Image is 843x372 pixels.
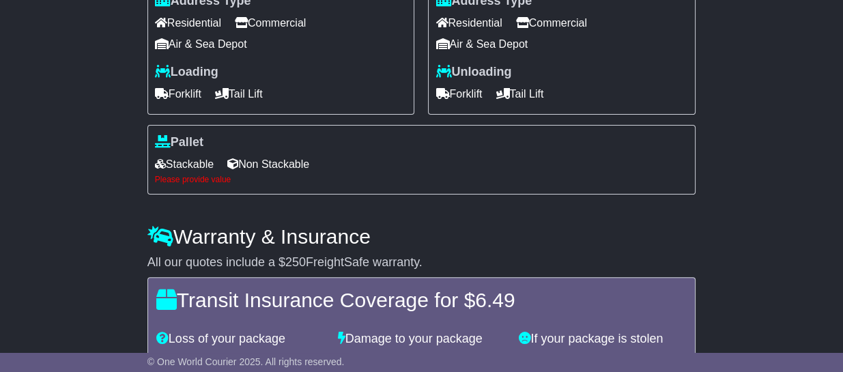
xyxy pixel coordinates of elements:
[435,83,482,104] span: Forklift
[512,332,694,347] div: If your package is stolen
[147,225,696,248] h4: Warranty & Insurance
[496,83,543,104] span: Tail Lift
[516,12,587,33] span: Commercial
[147,356,345,367] span: © One World Courier 2025. All rights reserved.
[435,33,528,55] span: Air & Sea Depot
[435,12,502,33] span: Residential
[155,12,221,33] span: Residential
[155,175,688,184] div: Please provide value
[156,289,687,311] h4: Transit Insurance Coverage for $
[435,65,511,80] label: Unloading
[155,33,247,55] span: Air & Sea Depot
[155,154,214,175] span: Stackable
[149,332,331,347] div: Loss of your package
[147,255,696,270] div: All our quotes include a $ FreightSafe warranty.
[475,289,515,311] span: 6.49
[155,135,203,150] label: Pallet
[155,65,218,80] label: Loading
[155,83,201,104] span: Forklift
[235,12,306,33] span: Commercial
[331,332,513,347] div: Damage to your package
[215,83,263,104] span: Tail Lift
[227,154,309,175] span: Non Stackable
[285,255,306,269] span: 250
